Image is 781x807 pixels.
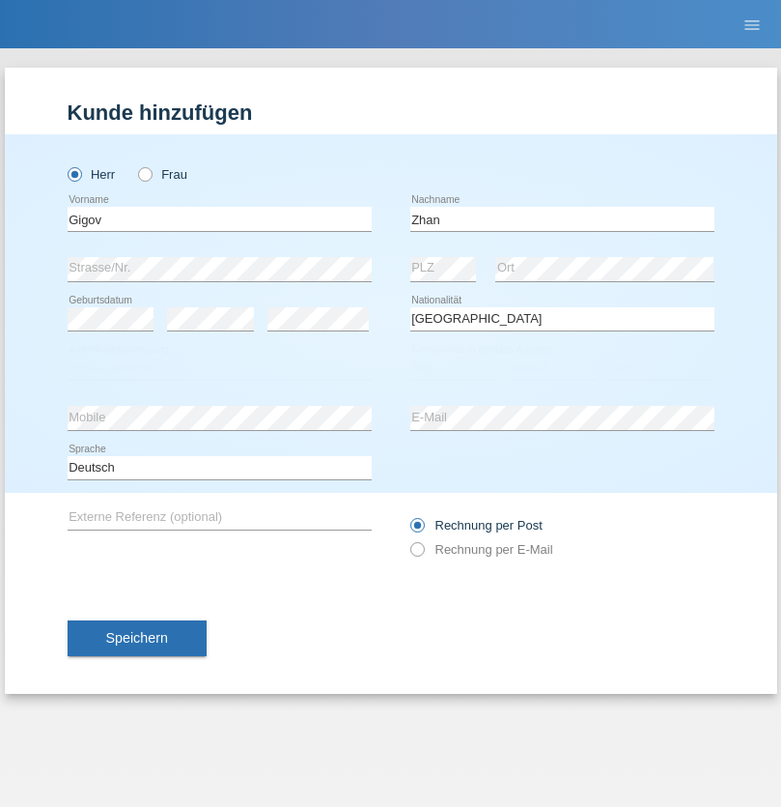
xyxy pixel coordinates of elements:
input: Herr [68,167,80,180]
button: Speichern [68,620,207,657]
a: menu [733,18,771,30]
label: Frau [138,167,187,182]
span: Speichern [106,630,168,646]
input: Rechnung per Post [410,518,423,542]
label: Rechnung per Post [410,518,543,533]
h1: Kunde hinzufügen [68,101,714,125]
input: Frau [138,167,151,180]
input: Rechnung per E-Mail [410,542,423,566]
label: Herr [68,167,116,182]
label: Rechnung per E-Mail [410,542,553,557]
i: menu [742,15,762,35]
